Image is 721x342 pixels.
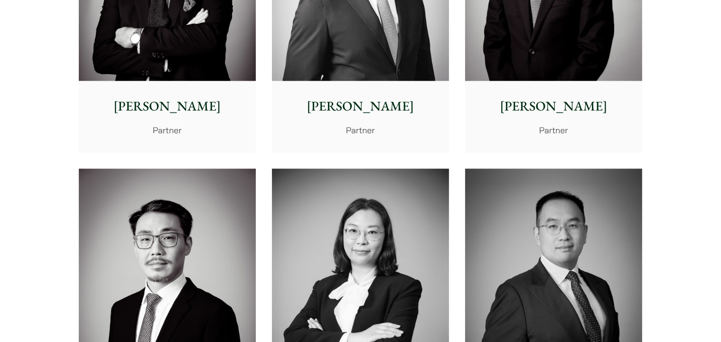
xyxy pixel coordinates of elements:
p: [PERSON_NAME] [86,96,248,116]
p: Partner [473,124,635,137]
p: Partner [280,124,441,137]
p: Partner [86,124,248,137]
p: [PERSON_NAME] [473,96,635,116]
p: [PERSON_NAME] [280,96,441,116]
